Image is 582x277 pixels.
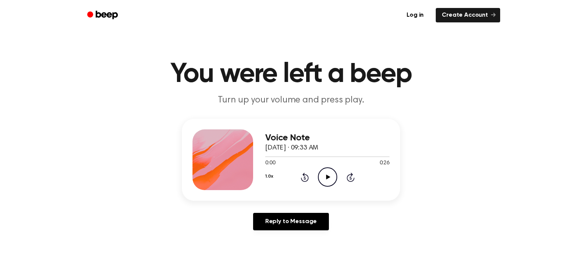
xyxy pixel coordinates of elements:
a: Create Account [436,8,500,22]
button: 1.0x [265,170,273,183]
p: Turn up your volume and press play. [145,94,436,107]
span: [DATE] · 09:33 AM [265,145,318,151]
span: 0:00 [265,159,275,167]
a: Log in [399,6,431,24]
h3: Voice Note [265,133,390,143]
span: 0:26 [380,159,390,167]
a: Reply to Message [253,213,329,230]
h1: You were left a beep [97,61,485,88]
a: Beep [82,8,125,23]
